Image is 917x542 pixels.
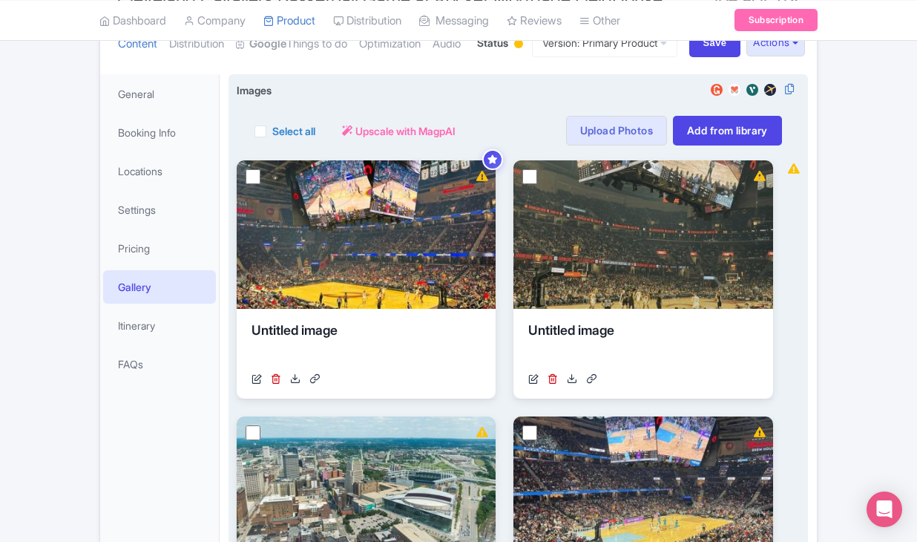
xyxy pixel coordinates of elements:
a: General [103,77,216,111]
input: Save [689,29,741,57]
a: Upscale with MagpAI [342,123,456,139]
img: musement-review-widget-01-cdcb82dea4530aa52f361e0f447f8f5f.svg [726,82,743,97]
a: Subscription [734,9,818,31]
a: Distribution [169,21,224,68]
span: Status [477,35,508,50]
a: Pricing [103,232,216,265]
div: Untitled image [528,321,757,365]
div: Open Intercom Messenger [867,492,902,527]
label: Select all [272,123,315,139]
a: Content [118,21,157,68]
span: Upscale with MagpAI [355,123,456,139]
a: Version: Primary Product [532,28,677,57]
a: Settings [103,193,216,226]
a: Locations [103,154,216,188]
img: viator-review-widget-01-363d65f17b203e82e80c83508294f9cc.svg [743,82,761,97]
a: GoogleThings to do [236,21,347,68]
div: Building [511,33,526,56]
a: Audio [433,21,461,68]
a: Booking Info [103,116,216,149]
strong: Google [249,36,286,53]
a: Itinerary [103,309,216,342]
img: getyourguide-review-widget-01-c9ff127aecadc9be5c96765474840e58.svg [708,82,726,97]
a: Upload Photos [566,116,667,146]
a: FAQs [103,347,216,381]
a: Add from library [673,116,782,146]
div: Untitled image [252,321,481,365]
button: Actions [746,29,805,56]
a: Gallery [103,270,216,304]
span: Images [237,82,272,98]
img: expedia-review-widget-01-6a8748bc8b83530f19f0577495396935.svg [761,82,779,97]
a: Optimization [359,21,421,68]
